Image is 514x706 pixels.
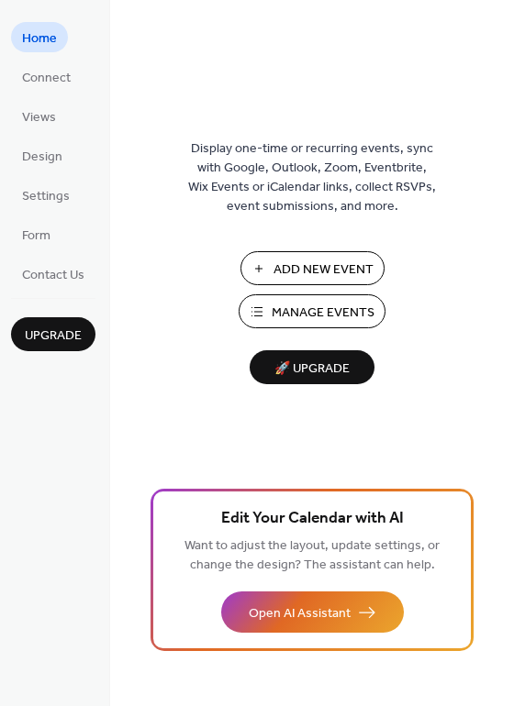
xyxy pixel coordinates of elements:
[22,187,70,206] span: Settings
[274,260,374,280] span: Add New Event
[22,69,71,88] span: Connect
[25,326,82,346] span: Upgrade
[22,266,84,285] span: Contact Us
[239,294,385,328] button: Manage Events
[11,101,67,131] a: Views
[11,259,95,289] a: Contact Us
[240,251,385,285] button: Add New Event
[272,303,374,323] span: Manage Events
[22,226,50,246] span: Form
[188,139,436,216] span: Display one-time or recurring events, sync with Google, Outlook, Zoom, Eventbrite, Wix Events or ...
[22,29,57,49] span: Home
[11,180,81,210] a: Settings
[249,604,351,623] span: Open AI Assistant
[11,22,68,52] a: Home
[184,534,440,578] span: Want to adjust the layout, update settings, or change the design? The assistant can help.
[221,506,404,532] span: Edit Your Calendar with AI
[11,219,61,249] a: Form
[11,61,82,92] a: Connect
[221,591,404,633] button: Open AI Assistant
[22,148,62,167] span: Design
[261,357,363,381] span: 🚀 Upgrade
[22,108,56,127] span: Views
[11,140,73,171] a: Design
[250,350,374,384] button: 🚀 Upgrade
[11,317,95,351] button: Upgrade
